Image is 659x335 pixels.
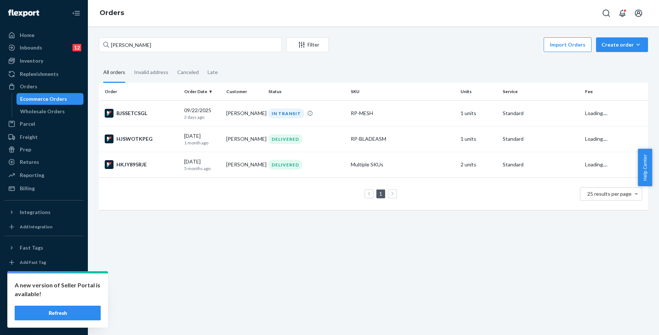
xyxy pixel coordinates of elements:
td: [PERSON_NAME] [223,100,265,126]
div: Wholesale Orders [20,108,65,115]
td: 1 units [458,126,500,152]
div: Add Fast Tag [20,259,46,265]
div: Home [20,32,34,39]
a: Prep [4,144,83,155]
div: 09/22/2025 [184,107,220,120]
div: BJSSETCSGL [105,109,178,118]
div: Inbounds [20,44,42,51]
img: Flexport logo [8,10,39,17]
th: Fee [582,83,648,100]
th: Status [265,83,348,100]
p: 2 days ago [184,114,220,120]
th: SKU [348,83,458,100]
a: Freight [4,131,83,143]
a: Inventory [4,55,83,67]
div: Orders [20,83,37,90]
div: Reporting [20,172,44,179]
div: IN TRANSIT [268,108,304,118]
a: Replenishments [4,68,83,80]
a: Inbounds12 [4,42,83,54]
div: Create order [602,41,643,48]
a: Help Center [4,302,83,314]
a: Wholesale Orders [16,106,84,117]
button: Close Navigation [69,6,83,21]
div: 12 [72,44,81,51]
div: Fast Tags [20,244,43,251]
div: HKJY895RJE [105,160,178,169]
td: Multiple SKUs [348,152,458,177]
div: All orders [103,63,125,83]
div: Filter [287,41,328,48]
div: RP-BLADEASM [351,135,455,143]
div: RP-MESH [351,110,455,117]
div: [DATE] [184,132,220,146]
div: Canceled [177,63,199,82]
td: 2 units [458,152,500,177]
a: Orders [4,81,83,92]
button: Open notifications [615,6,630,21]
p: 1 month ago [184,140,220,146]
span: 25 results per page [587,191,632,197]
div: Inventory [20,57,43,65]
p: 5 months ago [184,165,220,172]
a: Returns [4,156,83,168]
button: Help Center [638,149,652,186]
div: Parcel [20,120,35,128]
div: Replenishments [20,70,59,78]
div: Ecommerce Orders [20,95,67,103]
p: A new version of Seller Portal is available! [15,281,101,298]
div: Freight [20,133,38,141]
a: Ecommerce Orders [16,93,84,105]
button: Create order [596,37,648,52]
th: Service [500,83,582,100]
td: 1 units [458,100,500,126]
a: Add Fast Tag [4,257,83,268]
button: Open account menu [631,6,646,21]
td: [PERSON_NAME] [223,152,265,177]
div: DELIVERED [268,160,302,170]
input: Search orders [99,37,282,52]
a: Billing [4,183,83,194]
button: Give Feedback [4,314,83,326]
a: Settings [4,277,83,289]
div: Add Integration [20,224,52,230]
a: Reporting [4,169,83,181]
div: Customer [226,88,263,95]
td: Loading.... [582,152,648,177]
div: HJSWOTKPEG [105,135,178,143]
a: Home [4,29,83,41]
button: Refresh [15,306,101,320]
a: Page 1 is your current page [378,191,384,197]
th: Order Date [181,83,223,100]
ol: breadcrumbs [94,3,130,24]
a: Add Integration [4,221,83,233]
th: Order [99,83,181,100]
th: Units [458,83,500,100]
a: Orders [100,9,124,17]
p: Standard [503,161,579,168]
td: Loading.... [582,100,648,126]
div: Late [208,63,218,82]
div: Invalid address [134,63,168,82]
a: Parcel [4,118,83,130]
div: Billing [20,185,35,192]
button: Filter [286,37,329,52]
div: Prep [20,146,31,153]
div: Returns [20,158,39,166]
button: Open Search Box [599,6,614,21]
p: Standard [503,135,579,143]
div: [DATE] [184,158,220,172]
div: Integrations [20,209,51,216]
div: DELIVERED [268,134,302,144]
a: Talk to Support [4,290,83,301]
td: Loading.... [582,126,648,152]
button: Integrations [4,206,83,218]
button: Fast Tags [4,242,83,254]
td: [PERSON_NAME] [223,126,265,152]
p: Standard [503,110,579,117]
button: Import Orders [544,37,592,52]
